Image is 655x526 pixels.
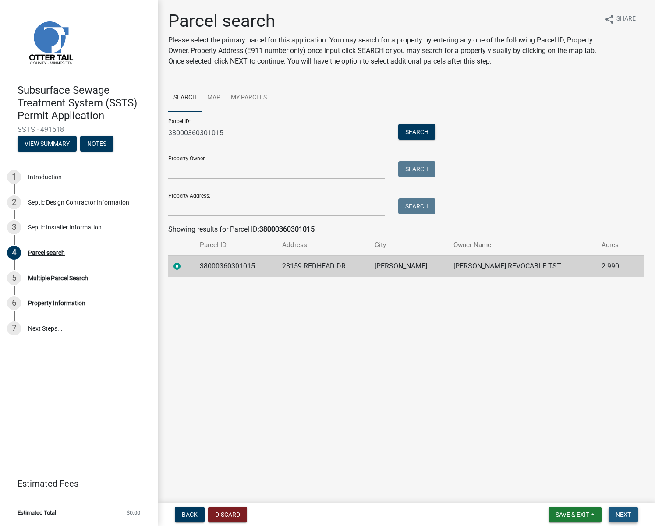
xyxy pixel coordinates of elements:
th: Owner Name [448,235,596,255]
button: Notes [80,136,113,152]
button: Next [609,507,638,522]
button: Discard [208,507,247,522]
strong: 38000360301015 [259,225,315,233]
button: View Summary [18,136,77,152]
div: 5 [7,271,21,285]
div: Introduction [28,174,62,180]
h1: Parcel search [168,11,597,32]
div: Showing results for Parcel ID: [168,224,644,235]
div: 7 [7,321,21,335]
div: Multiple Parcel Search [28,275,88,281]
a: Map [202,84,226,112]
th: City [369,235,448,255]
div: 1 [7,170,21,184]
div: Septic Installer Information [28,224,102,230]
span: Share [616,14,636,25]
a: Estimated Fees [7,475,144,492]
td: [PERSON_NAME] REVOCABLE TST [448,255,596,277]
span: SSTS - 491518 [18,125,140,134]
button: Search [398,161,435,177]
th: Parcel ID [195,235,277,255]
div: Parcel search [28,250,65,256]
h4: Subsurface Sewage Treatment System (SSTS) Permit Application [18,84,151,122]
i: share [604,14,615,25]
img: Otter Tail County, Minnesota [18,9,83,75]
div: 2 [7,195,21,209]
span: $0.00 [127,510,140,515]
p: Please select the primary parcel for this application. You may search for a property by entering ... [168,35,597,67]
td: 28159 REDHEAD DR [277,255,369,277]
span: Back [182,511,198,518]
button: Back [175,507,205,522]
div: 6 [7,296,21,310]
a: Search [168,84,202,112]
div: Property Information [28,300,85,306]
th: Acres [596,235,631,255]
button: Search [398,198,435,214]
div: Septic Design Contractor Information [28,199,129,205]
th: Address [277,235,369,255]
a: My Parcels [226,84,272,112]
div: 4 [7,246,21,260]
td: 2.990 [596,255,631,277]
span: Save & Exit [556,511,589,518]
wm-modal-confirm: Summary [18,141,77,148]
wm-modal-confirm: Notes [80,141,113,148]
button: Search [398,124,435,140]
span: Estimated Total [18,510,56,515]
button: shareShare [597,11,643,28]
td: [PERSON_NAME] [369,255,448,277]
button: Save & Exit [549,507,602,522]
td: 38000360301015 [195,255,277,277]
div: 3 [7,220,21,234]
span: Next [616,511,631,518]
